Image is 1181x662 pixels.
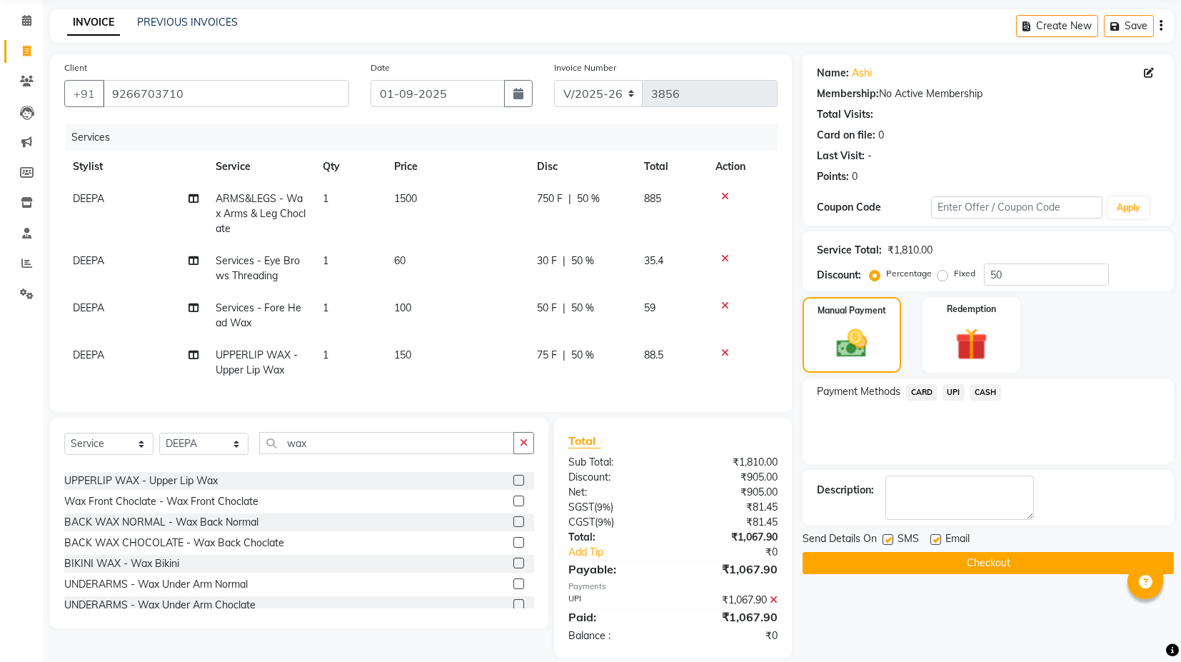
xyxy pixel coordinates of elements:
div: Last Visit: [817,149,865,164]
div: UNDERARMS - Wax Under Arm Normal [64,577,248,592]
div: Service Total: [817,243,882,258]
span: Payment Methods [817,384,900,399]
span: 150 [394,348,411,361]
span: CASH [970,384,1001,401]
span: 1 [323,301,328,314]
div: BACK WAX NORMAL - Wax Back Normal [64,515,258,530]
span: Send Details On [803,531,877,549]
span: Email [945,531,970,549]
span: 1 [323,254,328,267]
span: 1 [323,348,328,361]
button: Checkout [803,552,1174,574]
div: Card on file: [817,128,875,143]
div: Points: [817,169,849,184]
th: Total [635,151,707,183]
span: 50 % [571,254,594,269]
div: No Active Membership [817,86,1160,101]
span: 9% [597,501,610,513]
span: DEEPA [73,192,104,205]
div: ( ) [558,500,673,515]
span: 50 F [537,301,557,316]
span: ARMS&LEGS - Wax Arms & Leg Choclate [216,192,306,235]
div: Total Visits: [817,107,873,122]
button: Save [1104,15,1154,37]
div: ₹0 [673,628,789,643]
div: ₹905.00 [673,485,789,500]
span: | [568,191,571,206]
div: Paid: [558,608,673,626]
span: SGST [568,501,594,513]
div: Payable: [558,561,673,578]
div: Discount: [817,268,861,283]
div: ₹1,810.00 [673,455,789,470]
button: Create New [1016,15,1098,37]
span: 50 % [577,191,600,206]
th: Service [207,151,314,183]
div: ₹0 [693,545,789,560]
span: DEEPA [73,348,104,361]
span: 50 % [571,301,594,316]
label: Fixed [954,267,975,280]
a: Add Tip [558,545,693,560]
th: Qty [314,151,386,183]
div: 0 [852,169,858,184]
input: Search by Name/Mobile/Email/Code [103,80,349,107]
div: ( ) [558,515,673,530]
span: | [563,348,566,363]
span: 30 F [537,254,557,269]
span: 35.4 [644,254,663,267]
a: PREVIOUS INVOICES [137,16,238,29]
label: Date [371,61,390,74]
th: Action [707,151,778,183]
div: UPI [558,593,673,608]
a: INVOICE [67,10,120,36]
label: Client [64,61,87,74]
th: Stylist [64,151,207,183]
div: Sub Total: [558,455,673,470]
div: ₹1,810.00 [888,243,933,258]
span: SMS [898,531,919,549]
div: ₹1,067.90 [673,561,789,578]
div: Membership: [817,86,879,101]
span: Services - Eye Brows Threading [216,254,300,282]
span: 59 [644,301,655,314]
span: UPI [943,384,965,401]
input: Search or Scan [259,432,514,454]
span: UPPERLIP WAX - Upper Lip Wax [216,348,298,376]
div: Wax Front Choclate - Wax Front Choclate [64,494,258,509]
button: +91 [64,80,104,107]
span: 88.5 [644,348,663,361]
div: ₹81.45 [673,515,789,530]
label: Invoice Number [554,61,616,74]
div: Payments [568,581,778,593]
span: DEEPA [73,301,104,314]
label: Redemption [947,303,996,316]
span: 9% [598,516,611,528]
span: 885 [644,192,661,205]
div: Name: [817,66,849,81]
div: Net: [558,485,673,500]
div: Services [66,124,788,151]
span: 60 [394,254,406,267]
div: Balance : [558,628,673,643]
span: 1 [323,192,328,205]
span: DEEPA [73,254,104,267]
div: - [868,149,872,164]
label: Percentage [886,267,932,280]
span: CARD [906,384,937,401]
span: 100 [394,301,411,314]
th: Disc [528,151,635,183]
div: UPPERLIP WAX - Upper Lip Wax [64,473,218,488]
label: Manual Payment [818,304,886,317]
span: 75 F [537,348,557,363]
div: Discount: [558,470,673,485]
a: Ashi [852,66,872,81]
span: CGST [568,516,595,528]
span: Total [568,433,601,448]
span: 1500 [394,192,417,205]
input: Enter Offer / Coupon Code [931,196,1102,219]
img: _gift.svg [945,324,997,364]
div: BACK WAX CHOCOLATE - Wax Back Choclate [64,536,284,551]
div: Coupon Code [817,200,931,215]
div: ₹905.00 [673,470,789,485]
